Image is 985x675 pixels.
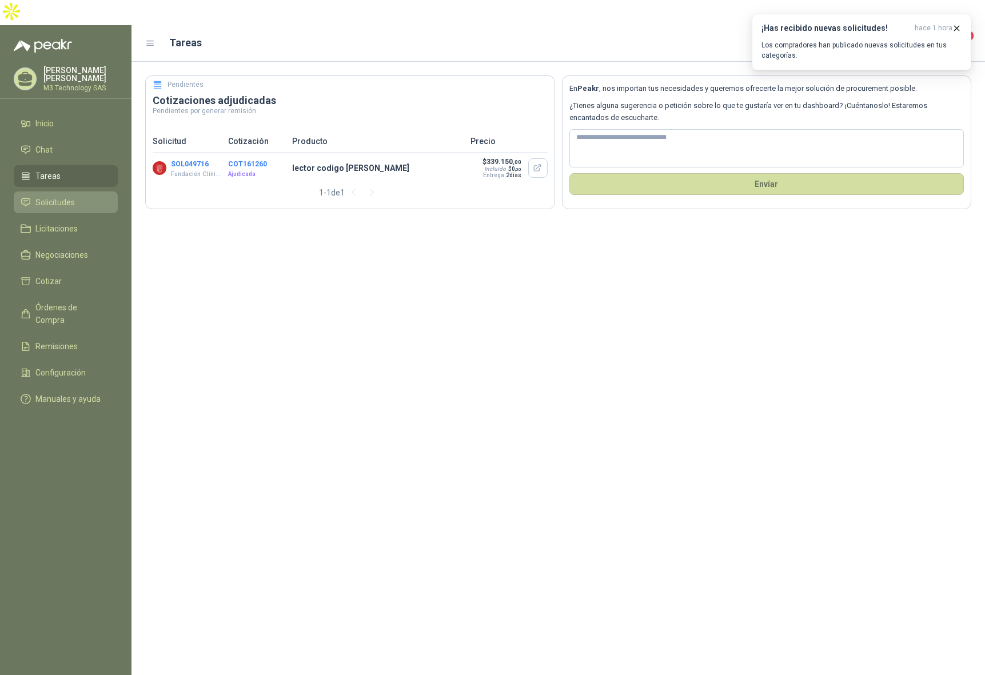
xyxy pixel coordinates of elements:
span: 2 días [506,172,521,178]
span: $ [508,166,521,172]
span: ,00 [513,159,521,165]
b: Peakr [577,84,599,93]
p: ¿Tienes alguna sugerencia o petición sobre lo que te gustaría ver en tu dashboard? ¡Cuéntanoslo! ... [569,100,964,123]
a: Chat [14,139,118,161]
span: Tareas [35,170,61,182]
span: Negociaciones [35,249,88,261]
p: lector codigo [PERSON_NAME] [292,162,464,174]
span: 339.150 [486,158,521,166]
a: Remisiones [14,335,118,357]
h3: ¡Has recibido nuevas solicitudes! [761,23,910,33]
h3: Cotizaciones adjudicadas [153,94,548,107]
p: Los compradores han publicado nuevas solicitudes en tus categorías. [761,40,962,61]
a: Tareas [14,165,118,187]
a: Negociaciones [14,244,118,266]
span: Remisiones [35,340,78,353]
a: Manuales y ayuda [14,388,118,410]
button: 4 [951,33,971,54]
p: Solicitud [153,135,221,147]
p: Pendientes por generar remisión [153,107,548,114]
span: 0 [512,166,521,172]
span: Solicitudes [35,196,75,209]
span: ,00 [515,167,521,172]
img: Logo peakr [14,39,72,53]
span: Chat [35,143,53,156]
p: Cotización [228,135,285,147]
span: Cotizar [35,275,62,287]
p: Fundación Clínica Shaio [171,170,223,179]
p: M3 Technology SAS [43,85,118,91]
span: Órdenes de Compra [35,301,107,326]
button: SOL049716 [171,160,209,168]
span: hace 1 hora [915,23,952,33]
span: Licitaciones [35,222,78,235]
div: 1 - 1 de 1 [319,183,381,202]
span: Inicio [35,117,54,130]
span: Manuales y ayuda [35,393,101,405]
p: Producto [292,135,464,147]
button: COT161260 [228,160,267,168]
a: Cotizar [14,270,118,292]
p: Ajudicada [228,170,285,179]
p: [PERSON_NAME] [PERSON_NAME] [43,66,118,82]
span: Configuración [35,366,86,379]
button: ¡Has recibido nuevas solicitudes!hace 1 hora Los compradores han publicado nuevas solicitudes en ... [752,14,971,70]
h1: Tareas [169,35,202,51]
p: Entrega: [482,172,521,178]
a: Licitaciones [14,218,118,239]
button: Envíar [569,173,964,195]
img: Company Logo [153,161,166,175]
h5: Pendientes [168,79,204,90]
a: Inicio [14,113,118,134]
a: Órdenes de Compra [14,297,118,331]
a: Configuración [14,362,118,384]
div: Incluido [484,166,506,172]
p: $ [482,158,521,166]
a: Solicitudes [14,191,118,213]
p: Precio [470,135,548,147]
p: En , nos importan tus necesidades y queremos ofrecerte la mejor solución de procurement posible. [569,83,964,94]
